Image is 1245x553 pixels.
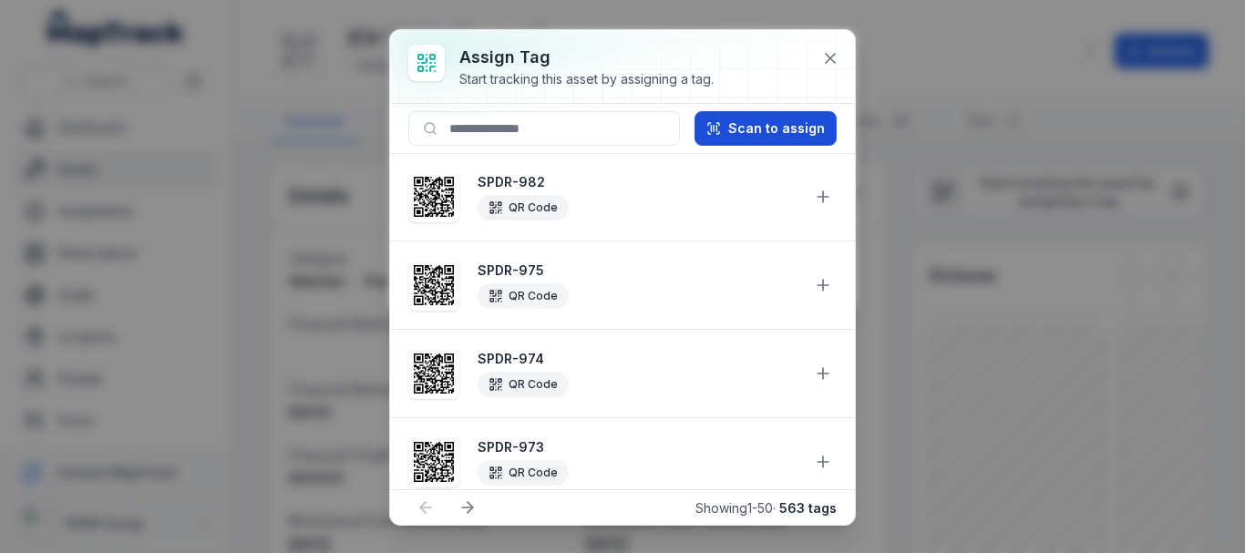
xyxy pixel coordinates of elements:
[695,500,837,516] span: Showing 1 - 50 ·
[695,111,837,146] button: Scan to assign
[478,350,798,368] strong: SPDR-974
[459,45,714,70] h3: Assign tag
[779,500,837,516] strong: 563 tags
[478,195,569,220] div: QR Code
[478,438,798,456] strong: SPDR-973
[478,283,569,309] div: QR Code
[478,372,569,397] div: QR Code
[478,173,798,191] strong: SPDR-982
[478,261,798,280] strong: SPDR-975
[459,70,714,88] div: Start tracking this asset by assigning a tag.
[478,460,569,486] div: QR Code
